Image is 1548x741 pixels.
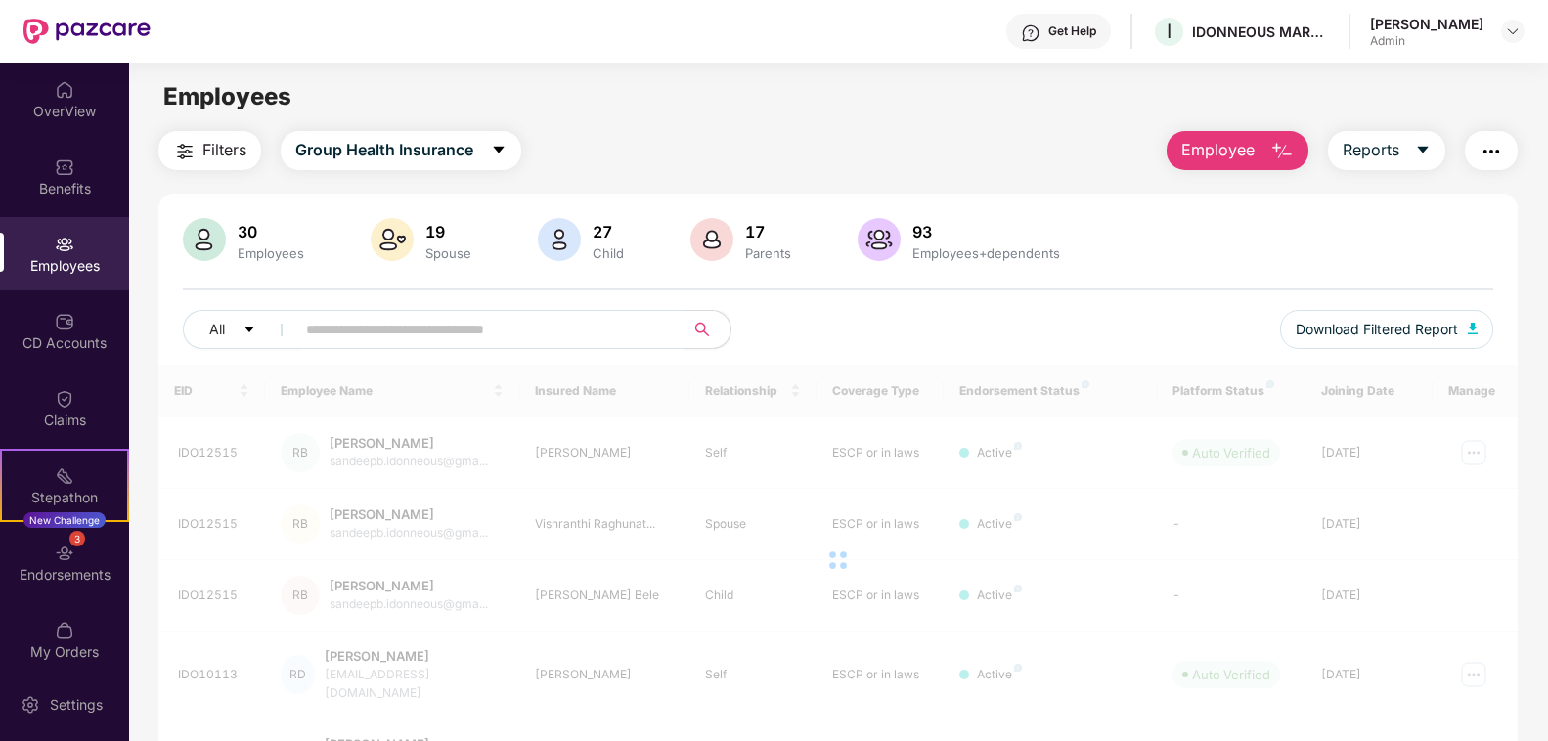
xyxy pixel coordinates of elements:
img: svg+xml;base64,PHN2ZyBpZD0iQmVuZWZpdHMiIHhtbG5zPSJodHRwOi8vd3d3LnczLm9yZy8yMDAwL3N2ZyIgd2lkdGg9Ij... [55,157,74,177]
div: 30 [234,222,308,241]
button: search [683,310,731,349]
button: Download Filtered Report [1280,310,1493,349]
div: 27 [589,222,628,241]
span: All [209,319,225,340]
img: svg+xml;base64,PHN2ZyB4bWxucz0iaHR0cDovL3d3dy53My5vcmcvMjAwMC9zdmciIHdpZHRoPSIyNCIgaGVpZ2h0PSIyNC... [1480,140,1503,163]
button: Group Health Insurancecaret-down [281,131,521,170]
div: Employees+dependents [908,245,1064,261]
div: Stepathon [2,488,127,507]
img: svg+xml;base64,PHN2ZyBpZD0iRHJvcGRvd24tMzJ4MzIiIHhtbG5zPSJodHRwOi8vd3d3LnczLm9yZy8yMDAwL3N2ZyIgd2... [1505,23,1521,39]
span: Filters [202,138,246,162]
span: Reports [1343,138,1399,162]
span: Download Filtered Report [1296,319,1458,340]
span: caret-down [491,142,507,159]
div: Get Help [1048,23,1096,39]
img: svg+xml;base64,PHN2ZyB4bWxucz0iaHR0cDovL3d3dy53My5vcmcvMjAwMC9zdmciIHhtbG5zOnhsaW5rPSJodHRwOi8vd3... [690,218,733,261]
div: Spouse [421,245,475,261]
span: Group Health Insurance [295,138,473,162]
span: Employees [163,82,291,110]
div: Settings [44,695,109,715]
div: Employees [234,245,308,261]
img: svg+xml;base64,PHN2ZyBpZD0iU2V0dGluZy0yMHgyMCIgeG1sbnM9Imh0dHA6Ly93d3cudzMub3JnLzIwMDAvc3ZnIiB3aW... [21,695,40,715]
img: svg+xml;base64,PHN2ZyB4bWxucz0iaHR0cDovL3d3dy53My5vcmcvMjAwMC9zdmciIHhtbG5zOnhsaW5rPSJodHRwOi8vd3... [371,218,414,261]
div: [PERSON_NAME] [1370,15,1483,33]
img: svg+xml;base64,PHN2ZyBpZD0iRW1wbG95ZWVzIiB4bWxucz0iaHR0cDovL3d3dy53My5vcmcvMjAwMC9zdmciIHdpZHRoPS... [55,235,74,254]
span: Employee [1181,138,1255,162]
span: search [683,322,721,337]
button: Allcaret-down [183,310,302,349]
img: svg+xml;base64,PHN2ZyBpZD0iSG9tZSIgeG1sbnM9Imh0dHA6Ly93d3cudzMub3JnLzIwMDAvc3ZnIiB3aWR0aD0iMjAiIG... [55,80,74,100]
div: Parents [741,245,795,261]
img: New Pazcare Logo [23,19,151,44]
img: svg+xml;base64,PHN2ZyBpZD0iTXlfT3JkZXJzIiBkYXRhLW5hbWU9Ik15IE9yZGVycyIgeG1sbnM9Imh0dHA6Ly93d3cudz... [55,621,74,640]
img: svg+xml;base64,PHN2ZyBpZD0iRW5kb3JzZW1lbnRzIiB4bWxucz0iaHR0cDovL3d3dy53My5vcmcvMjAwMC9zdmciIHdpZH... [55,544,74,563]
div: 17 [741,222,795,241]
img: svg+xml;base64,PHN2ZyB4bWxucz0iaHR0cDovL3d3dy53My5vcmcvMjAwMC9zdmciIHdpZHRoPSIyMSIgaGVpZ2h0PSIyMC... [55,466,74,486]
span: caret-down [243,323,256,338]
img: svg+xml;base64,PHN2ZyB4bWxucz0iaHR0cDovL3d3dy53My5vcmcvMjAwMC9zdmciIHhtbG5zOnhsaW5rPSJodHRwOi8vd3... [1468,323,1478,334]
div: New Challenge [23,512,106,528]
img: svg+xml;base64,PHN2ZyB4bWxucz0iaHR0cDovL3d3dy53My5vcmcvMjAwMC9zdmciIHhtbG5zOnhsaW5rPSJodHRwOi8vd3... [858,218,901,261]
img: svg+xml;base64,PHN2ZyBpZD0iQ2xhaW0iIHhtbG5zPSJodHRwOi8vd3d3LnczLm9yZy8yMDAwL3N2ZyIgd2lkdGg9IjIwIi... [55,389,74,409]
img: svg+xml;base64,PHN2ZyBpZD0iQ0RfQWNjb3VudHMiIGRhdGEtbmFtZT0iQ0QgQWNjb3VudHMiIHhtbG5zPSJodHRwOi8vd3... [55,312,74,331]
img: svg+xml;base64,PHN2ZyB4bWxucz0iaHR0cDovL3d3dy53My5vcmcvMjAwMC9zdmciIHdpZHRoPSIyNCIgaGVpZ2h0PSIyNC... [173,140,197,163]
div: IDONNEOUS MARKETING SERVICES PVT LTD ESCP [1192,22,1329,41]
img: svg+xml;base64,PHN2ZyB4bWxucz0iaHR0cDovL3d3dy53My5vcmcvMjAwMC9zdmciIHhtbG5zOnhsaW5rPSJodHRwOi8vd3... [538,218,581,261]
div: 93 [908,222,1064,241]
div: 19 [421,222,475,241]
img: svg+xml;base64,PHN2ZyB4bWxucz0iaHR0cDovL3d3dy53My5vcmcvMjAwMC9zdmciIHhtbG5zOnhsaW5rPSJodHRwOi8vd3... [183,218,226,261]
button: Employee [1167,131,1308,170]
div: Child [589,245,628,261]
span: I [1167,20,1172,43]
div: 3 [69,531,85,546]
button: Reportscaret-down [1328,131,1445,170]
div: Admin [1370,33,1483,49]
img: svg+xml;base64,PHN2ZyBpZD0iSGVscC0zMngzMiIgeG1sbnM9Imh0dHA6Ly93d3cudzMub3JnLzIwMDAvc3ZnIiB3aWR0aD... [1021,23,1040,43]
span: caret-down [1415,142,1431,159]
img: svg+xml;base64,PHN2ZyB4bWxucz0iaHR0cDovL3d3dy53My5vcmcvMjAwMC9zdmciIHhtbG5zOnhsaW5rPSJodHRwOi8vd3... [1270,140,1294,163]
button: Filters [158,131,261,170]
